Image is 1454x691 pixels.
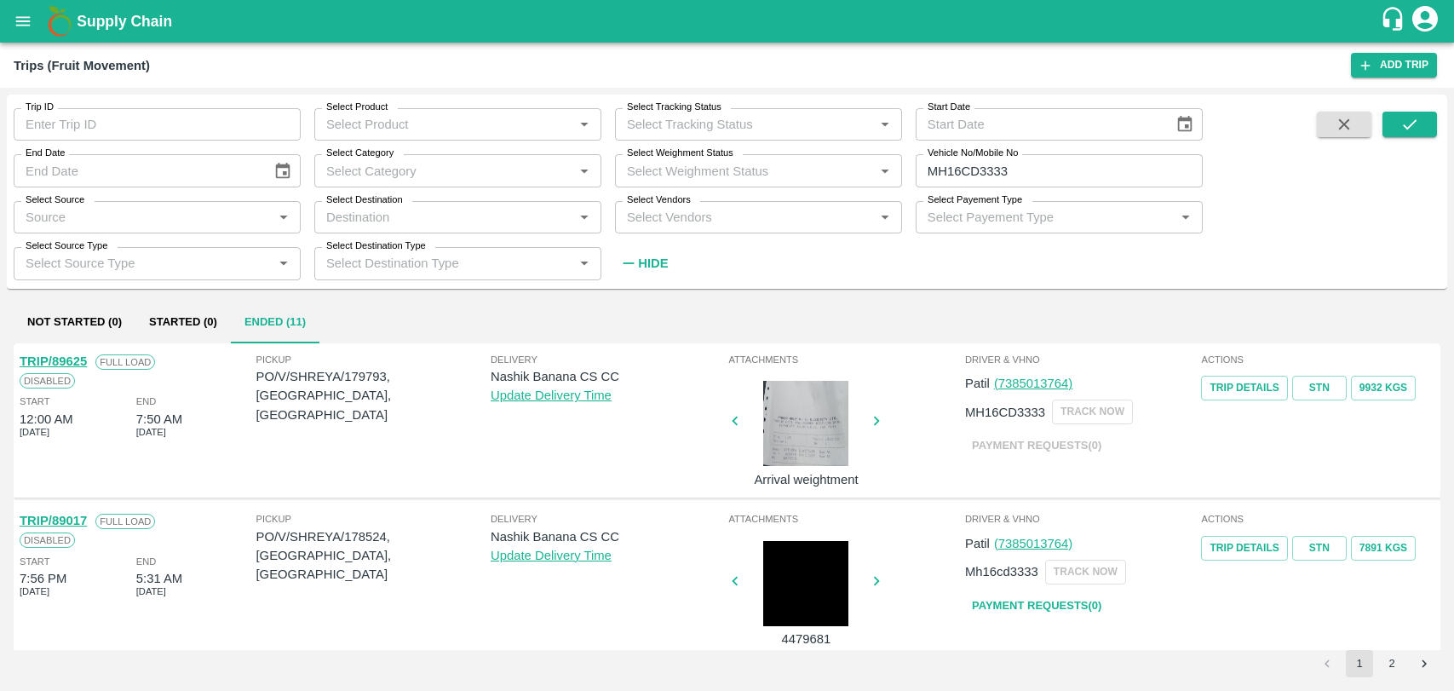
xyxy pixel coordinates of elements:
[20,354,87,368] a: TRIP/89625
[231,302,319,343] button: Ended (11)
[20,410,73,429] div: 12:00 AM
[573,160,595,182] button: Open
[874,206,896,228] button: Open
[928,147,1018,160] label: Vehicle No/Mobile No
[20,424,49,440] span: [DATE]
[20,584,49,599] span: [DATE]
[874,113,896,135] button: Open
[256,527,491,584] p: PO/V/SHREYA/178524, [GEOGRAPHIC_DATA], [GEOGRAPHIC_DATA]
[1351,376,1416,400] button: 9932 Kgs
[921,206,1147,228] input: Select Payement Type
[14,302,135,343] button: Not Started (0)
[326,239,426,253] label: Select Destination Type
[994,537,1072,550] a: (7385013764)
[928,101,970,114] label: Start Date
[319,113,568,135] input: Select Product
[14,55,150,77] div: Trips (Fruit Movement)
[1201,536,1287,561] a: Trip Details
[928,193,1022,207] label: Select Payement Type
[965,403,1045,422] p: MH16CD3333
[326,193,403,207] label: Select Destination
[620,206,869,228] input: Select Vendors
[965,352,1198,367] span: Driver & VHNo
[728,511,962,527] span: Attachments
[874,160,896,182] button: Open
[14,108,301,141] input: Enter Trip ID
[136,584,166,599] span: [DATE]
[1410,3,1440,39] div: account of current user
[20,533,75,548] span: Disabled
[491,511,725,527] span: Delivery
[326,101,388,114] label: Select Product
[1175,206,1197,228] button: Open
[615,249,673,278] button: Hide
[965,562,1038,581] p: Mh16cd3333
[19,252,267,274] input: Select Source Type
[491,389,612,402] a: Update Delivery Time
[491,527,725,546] p: Nashik Banana CS CC
[1292,376,1347,400] a: STN
[20,394,49,409] span: Start
[742,470,870,489] p: Arrival weightment
[3,2,43,41] button: open drawer
[20,373,75,389] span: Disabled
[742,630,870,648] p: 4479681
[965,537,990,550] span: Patil
[1380,6,1410,37] div: customer-support
[26,193,84,207] label: Select Source
[573,113,595,135] button: Open
[14,154,260,187] input: End Date
[19,206,267,228] input: Source
[26,147,65,160] label: End Date
[326,147,394,160] label: Select Category
[256,511,491,527] span: Pickup
[1311,650,1440,677] nav: pagination navigation
[95,514,155,529] span: Full Load
[573,206,595,228] button: Open
[994,377,1072,390] a: (7385013764)
[620,113,847,135] input: Select Tracking Status
[26,101,54,114] label: Trip ID
[728,352,962,367] span: Attachments
[20,569,66,588] div: 7:56 PM
[136,569,182,588] div: 5:31 AM
[491,549,612,562] a: Update Delivery Time
[627,193,691,207] label: Select Vendors
[319,159,568,181] input: Select Category
[1411,650,1438,677] button: Go to next page
[1201,511,1434,527] span: Actions
[965,511,1198,527] span: Driver & VHNo
[620,159,847,181] input: Select Weighment Status
[638,256,668,270] strong: Hide
[1351,536,1416,561] button: 7891 Kgs
[1351,53,1437,78] a: Add Trip
[916,108,1162,141] input: Start Date
[77,9,1380,33] a: Supply Chain
[916,154,1203,187] input: Enter Vehicle No/Mobile No
[26,239,107,253] label: Select Source Type
[136,394,157,409] span: End
[43,4,77,38] img: logo
[491,367,725,386] p: Nashik Banana CS CC
[627,147,733,160] label: Select Weighment Status
[965,591,1108,621] a: Payment Requests(0)
[491,352,725,367] span: Delivery
[1378,650,1405,677] button: Go to page 2
[136,554,157,569] span: End
[573,252,595,274] button: Open
[136,424,166,440] span: [DATE]
[319,206,568,228] input: Destination
[273,252,295,274] button: Open
[319,252,568,274] input: Select Destination Type
[77,13,172,30] b: Supply Chain
[965,377,990,390] span: Patil
[256,352,491,367] span: Pickup
[256,367,491,424] p: PO/V/SHREYA/179793, [GEOGRAPHIC_DATA], [GEOGRAPHIC_DATA]
[273,206,295,228] button: Open
[1201,352,1434,367] span: Actions
[267,155,299,187] button: Choose date
[1201,376,1287,400] a: Trip Details
[1292,536,1347,561] a: STN
[136,410,182,429] div: 7:50 AM
[135,302,231,343] button: Started (0)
